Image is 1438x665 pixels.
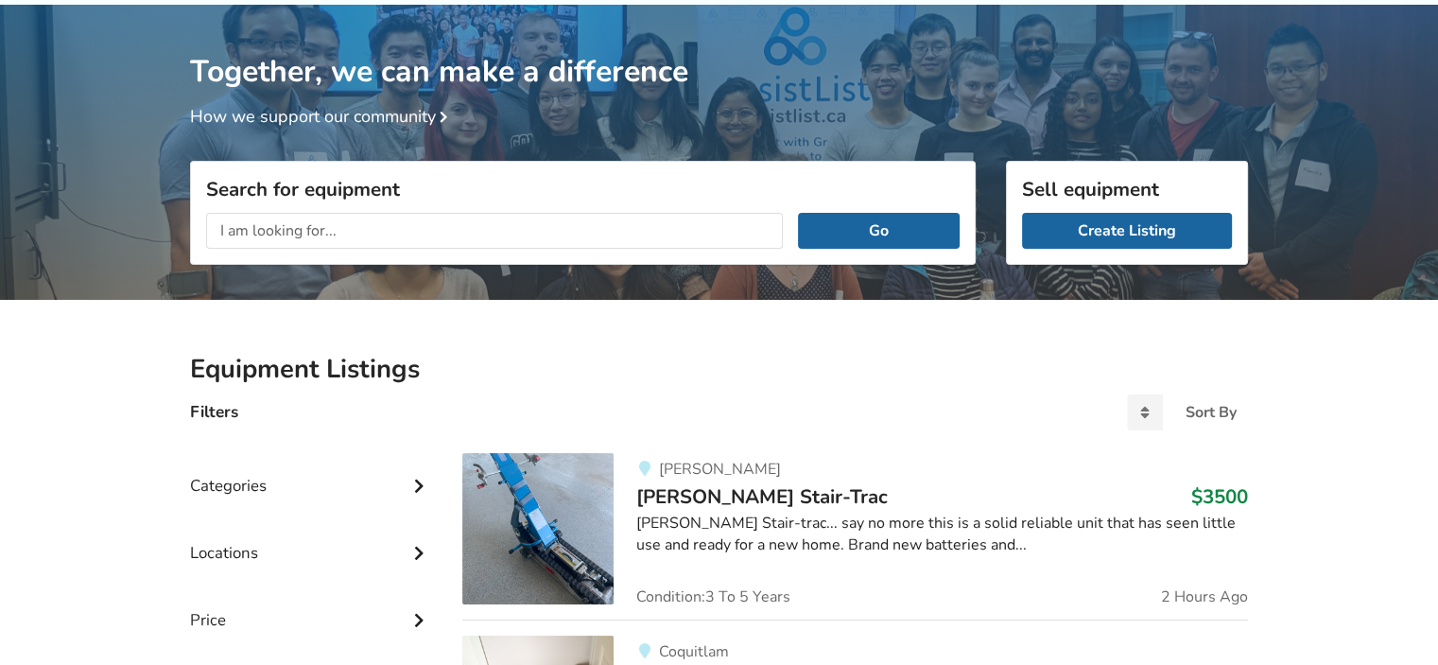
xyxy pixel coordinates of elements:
[636,589,790,604] span: Condition: 3 To 5 Years
[190,572,432,639] div: Price
[1186,405,1237,420] div: Sort By
[190,401,238,423] h4: Filters
[190,353,1248,386] h2: Equipment Listings
[190,505,432,572] div: Locations
[658,641,728,662] span: Coquitlam
[462,453,1248,620] a: mobility-garaventa stair-trac[PERSON_NAME][PERSON_NAME] Stair-Trac$3500[PERSON_NAME] Stair-trac.....
[1161,589,1248,604] span: 2 Hours Ago
[190,5,1248,91] h1: Together, we can make a difference
[1022,177,1232,201] h3: Sell equipment
[1191,484,1248,509] h3: $3500
[636,513,1248,556] div: [PERSON_NAME] Stair-trac... say no more this is a solid reliable unit that has seen little use an...
[1022,213,1232,249] a: Create Listing
[798,213,960,249] button: Go
[636,483,888,510] span: [PERSON_NAME] Stair-Trac
[190,105,455,128] a: How we support our community
[190,438,432,505] div: Categories
[206,177,960,201] h3: Search for equipment
[206,213,783,249] input: I am looking for...
[658,459,780,480] span: [PERSON_NAME]
[462,453,614,604] img: mobility-garaventa stair-trac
